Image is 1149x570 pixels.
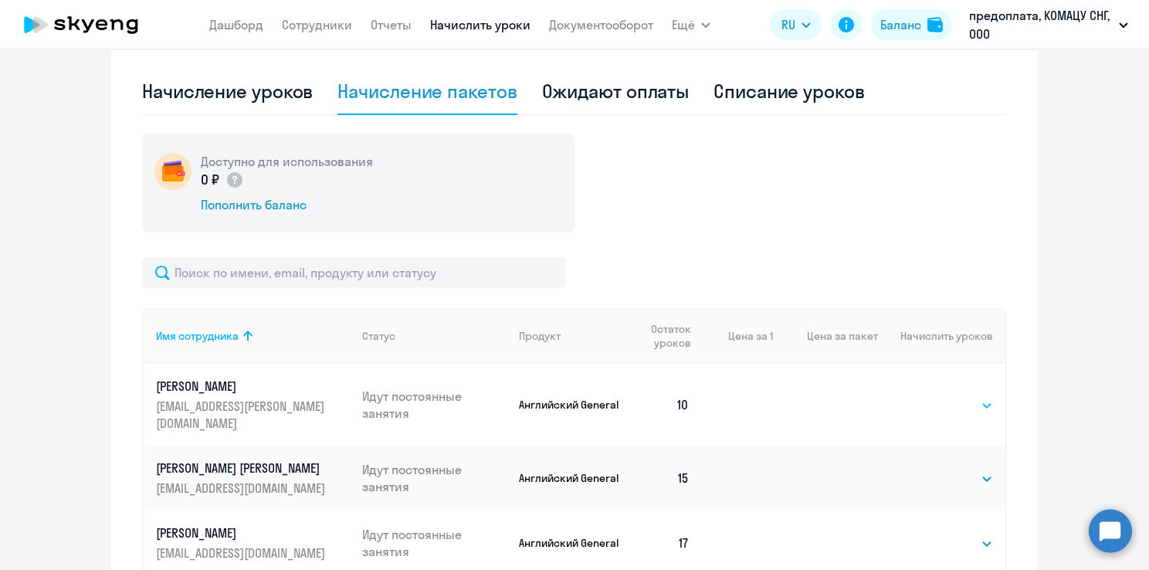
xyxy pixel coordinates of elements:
p: [EMAIL_ADDRESS][DOMAIN_NAME] [156,545,329,562]
p: [EMAIL_ADDRESS][PERSON_NAME][DOMAIN_NAME] [156,398,329,432]
p: [PERSON_NAME] [PERSON_NAME] [156,460,329,477]
span: Остаток уроков [636,322,690,350]
p: Английский General [519,398,623,412]
img: wallet-circle.png [154,153,191,190]
p: [PERSON_NAME] [156,524,329,541]
span: RU [781,15,795,34]
div: Начисление пакетов [337,79,517,103]
a: Документооборот [549,17,653,32]
a: [PERSON_NAME][EMAIL_ADDRESS][DOMAIN_NAME] [156,524,350,562]
p: 0 ₽ [201,170,244,190]
p: Идут постоянные занятия [362,526,507,560]
button: Балансbalance [871,9,952,40]
a: Отчеты [371,17,412,32]
div: Начисление уроков [142,79,313,103]
div: Остаток уроков [636,322,702,350]
td: 10 [623,364,702,446]
button: предоплата, КОМАЦУ СНГ, ООО [961,6,1136,43]
td: 15 [623,446,702,511]
p: Идут постоянные занятия [362,388,507,422]
a: Начислить уроки [430,17,530,32]
input: Поиск по имени, email, продукту или статусу [142,257,565,288]
span: Ещё [672,15,695,34]
div: Баланс [880,15,921,34]
img: balance [927,17,943,32]
div: Продукт [519,329,561,343]
p: Английский General [519,536,623,550]
a: [PERSON_NAME] [PERSON_NAME][EMAIL_ADDRESS][DOMAIN_NAME] [156,460,350,497]
div: Списание уроков [713,79,865,103]
div: Статус [362,329,507,343]
th: Цена за 1 [702,308,773,364]
h5: Доступно для использования [201,153,373,170]
p: Идут постоянные занятия [362,461,507,495]
th: Начислить уроков [878,308,1005,364]
div: Статус [362,329,395,343]
a: Дашборд [209,17,263,32]
div: Ожидают оплаты [542,79,690,103]
th: Цена за пакет [773,308,878,364]
div: Имя сотрудника [156,329,350,343]
p: [PERSON_NAME] [156,378,329,395]
div: Пополнить баланс [201,196,373,213]
a: Сотрудники [282,17,352,32]
a: [PERSON_NAME][EMAIL_ADDRESS][PERSON_NAME][DOMAIN_NAME] [156,378,350,432]
p: предоплата, КОМАЦУ СНГ, ООО [969,6,1113,43]
div: Имя сотрудника [156,329,239,343]
p: [EMAIL_ADDRESS][DOMAIN_NAME] [156,480,329,497]
p: Английский General [519,471,623,485]
button: RU [771,9,822,40]
button: Ещё [672,9,710,40]
div: Продукт [519,329,623,343]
